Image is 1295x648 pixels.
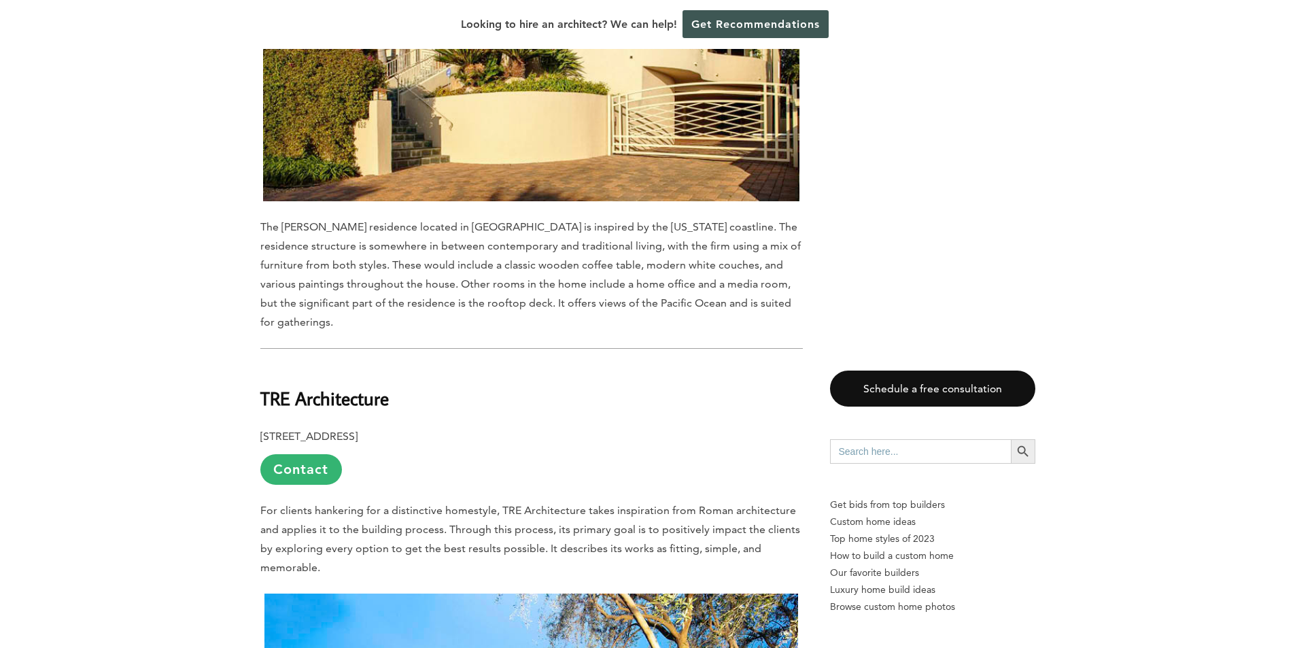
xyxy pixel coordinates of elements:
[1034,550,1279,632] iframe: Drift Widget Chat Controller
[830,598,1035,615] a: Browse custom home photos
[830,530,1035,547] a: Top home styles of 2023
[830,547,1035,564] a: How to build a custom home
[260,386,389,410] b: TRE Architecture
[1016,444,1031,459] svg: Search
[830,371,1035,407] a: Schedule a free consultation
[260,220,801,328] span: The [PERSON_NAME] residence located in [GEOGRAPHIC_DATA] is inspired by the [US_STATE] coastline....
[830,496,1035,513] p: Get bids from top builders
[830,439,1011,464] input: Search here...
[260,504,800,574] span: For clients hankering for a distinctive homestyle, TRE Architecture takes inspiration from Roman ...
[830,513,1035,530] a: Custom home ideas
[260,454,342,485] a: Contact
[683,10,829,38] a: Get Recommendations
[830,564,1035,581] a: Our favorite builders
[260,430,358,443] b: [STREET_ADDRESS]
[830,581,1035,598] a: Luxury home build ideas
